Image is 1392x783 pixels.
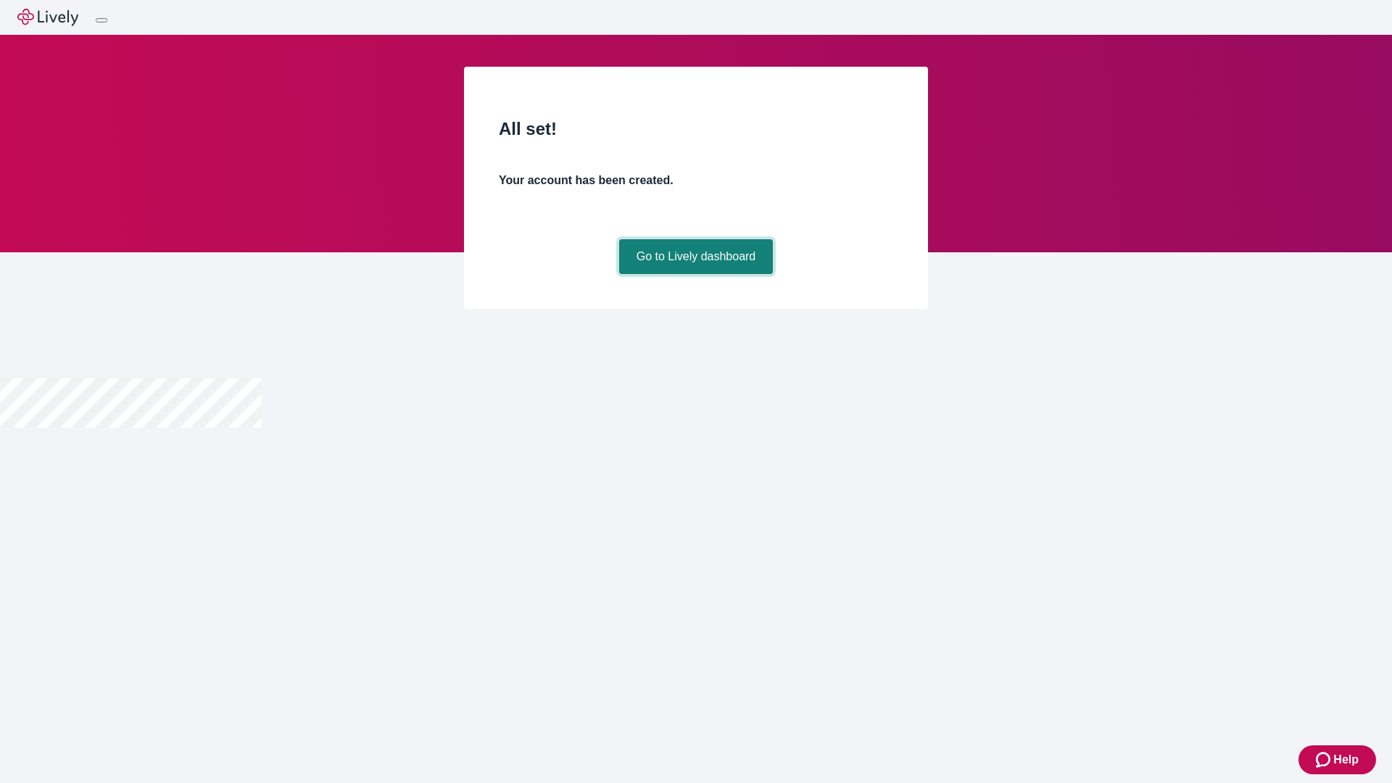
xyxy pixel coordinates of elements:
img: Lively [17,9,78,26]
button: Log out [96,18,107,22]
a: Go to Lively dashboard [619,239,774,274]
span: Help [1333,751,1359,768]
svg: Zendesk support icon [1316,751,1333,768]
button: Zendesk support iconHelp [1298,745,1376,774]
h4: Your account has been created. [499,172,893,189]
h2: All set! [499,116,893,142]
